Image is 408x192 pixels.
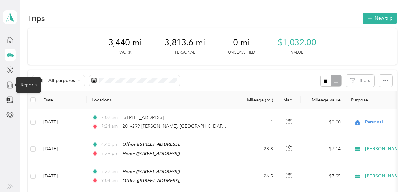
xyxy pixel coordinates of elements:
[38,91,87,109] th: Date
[123,151,180,156] span: Home ([STREET_ADDRESS])
[235,91,278,109] th: Mileage (mi)
[278,37,316,48] span: $1,032.00
[301,135,346,163] td: $7.14
[123,178,180,183] span: Office ([STREET_ADDRESS])
[87,91,235,109] th: Locations
[119,50,131,56] p: Work
[175,50,195,56] p: Personal
[101,150,120,157] span: 5:29 pm
[291,50,303,56] p: Value
[16,77,41,93] div: Reports
[123,115,164,120] span: [STREET_ADDRESS]
[123,123,325,129] span: 201–299 [PERSON_NAME], [GEOGRAPHIC_DATA], [GEOGRAPHIC_DATA], [GEOGRAPHIC_DATA]
[346,75,374,87] button: Filters
[235,109,278,135] td: 1
[363,13,397,24] button: New trip
[165,37,205,48] span: 3,813.6 mi
[101,141,120,148] span: 4:40 pm
[38,109,87,135] td: [DATE]
[233,37,250,48] span: 0 mi
[108,37,142,48] span: 3,440 mi
[278,91,301,109] th: Map
[38,135,87,163] td: [DATE]
[48,79,75,83] span: All purposes
[28,15,45,22] h1: Trips
[301,91,346,109] th: Mileage value
[38,163,87,190] td: [DATE]
[101,114,120,121] span: 7:02 am
[101,177,120,184] span: 9:04 am
[101,123,120,130] span: 7:24 am
[301,109,346,135] td: $0.00
[228,50,255,56] p: Unclassified
[235,163,278,190] td: 26.5
[372,156,408,192] iframe: Everlance-gr Chat Button Frame
[235,135,278,163] td: 23.8
[101,168,120,175] span: 8:22 am
[301,163,346,190] td: $7.95
[123,142,180,147] span: Office ([STREET_ADDRESS])
[123,169,180,174] span: Home ([STREET_ADDRESS])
